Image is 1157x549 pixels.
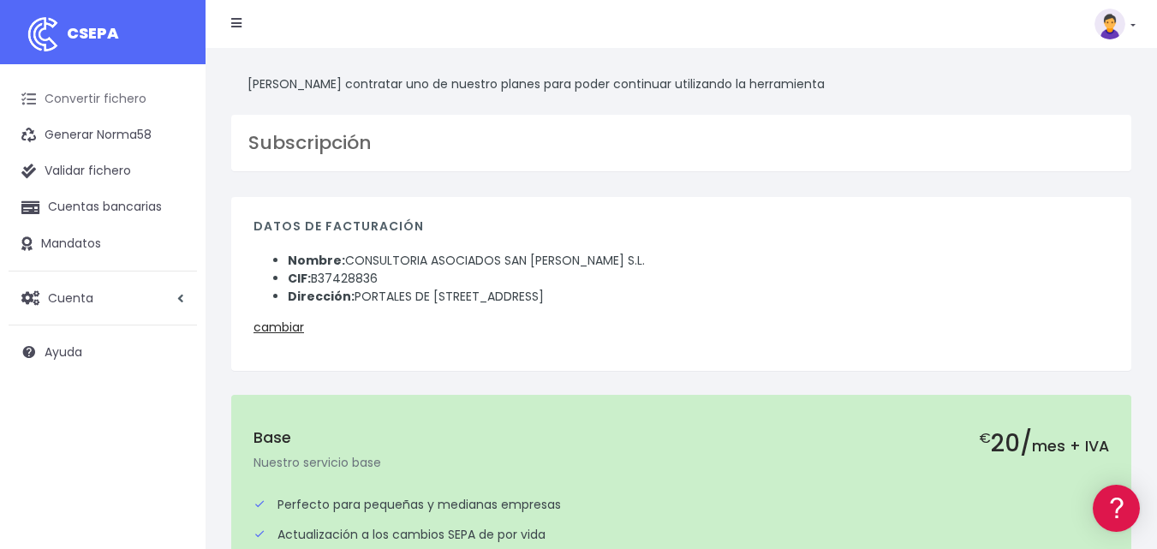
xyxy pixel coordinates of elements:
[288,270,1109,288] li: B37428836
[17,438,325,464] a: API
[17,270,325,296] a: Videotutoriales
[67,22,119,44] span: CSEPA
[288,270,311,287] strong: CIF:
[253,219,1109,242] h4: Datos de facturación
[288,288,1109,306] li: PORTALES DE [STREET_ADDRESS]
[17,367,325,394] a: General
[288,288,355,305] strong: Dirección:
[1094,9,1125,39] img: profile
[231,65,1131,103] div: [PERSON_NAME] contratar uno de nuestro planes para poder continuar utilizando la herramienta
[48,289,93,306] span: Cuenta
[253,453,1109,472] p: Nuestro servicio base
[17,217,325,243] a: Formatos
[45,343,82,361] span: Ayuda
[253,319,304,336] a: cambiar
[17,243,325,270] a: Problemas habituales
[288,252,1109,270] li: CONSULTORIA ASOCIADOS SAN [PERSON_NAME] S.L.
[9,153,197,189] a: Validar fichero
[17,411,325,427] div: Programadores
[21,13,64,56] img: logo
[288,252,345,269] strong: Nombre:
[248,132,1114,154] h3: Subscripción
[17,189,325,206] div: Convertir ficheros
[253,526,1109,544] div: Actualización a los cambios SEPA de por vida
[236,493,330,510] a: POWERED BY ENCHANT
[17,146,325,172] a: Información general
[1032,436,1109,457] span: mes + IVA
[253,429,1109,447] h5: Base
[9,226,197,262] a: Mandatos
[9,189,197,225] a: Cuentas bancarias
[17,296,325,323] a: Perfiles de empresas
[9,81,197,117] a: Convertir fichero
[9,117,197,153] a: Generar Norma58
[17,458,325,488] button: Contáctanos
[979,427,991,448] small: €
[979,429,1109,458] h2: 20/
[9,334,197,370] a: Ayuda
[9,280,197,316] a: Cuenta
[17,340,325,356] div: Facturación
[253,496,1109,514] div: Perfecto para pequeñas y medianas empresas
[17,119,325,135] div: Información general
